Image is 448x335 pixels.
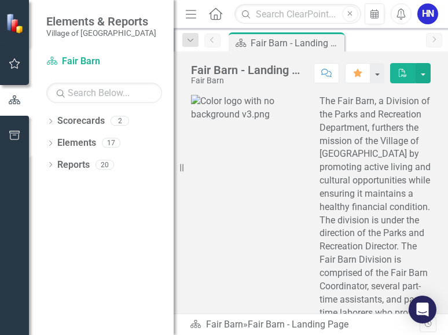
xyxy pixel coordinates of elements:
[96,160,114,170] div: 20
[111,116,129,126] div: 2
[251,36,341,50] div: Fair Barn - Landing Page
[57,137,96,150] a: Elements
[409,296,436,323] div: Open Intercom Messenger
[190,318,420,332] div: »
[57,159,90,172] a: Reports
[46,83,162,103] input: Search Below...
[191,64,302,76] div: Fair Barn - Landing Page
[417,3,438,24] button: HN
[46,14,156,28] span: Elements & Reports
[46,28,156,38] small: Village of [GEOGRAPHIC_DATA]
[6,13,26,34] img: ClearPoint Strategy
[191,76,302,85] div: Fair Barn
[102,138,120,148] div: 17
[46,55,162,68] a: Fair Barn
[191,95,302,122] img: Color logo with no background v3.png
[248,319,348,330] div: Fair Barn - Landing Page
[234,4,361,24] input: Search ClearPoint...
[57,115,105,128] a: Scorecards
[206,319,243,330] a: Fair Barn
